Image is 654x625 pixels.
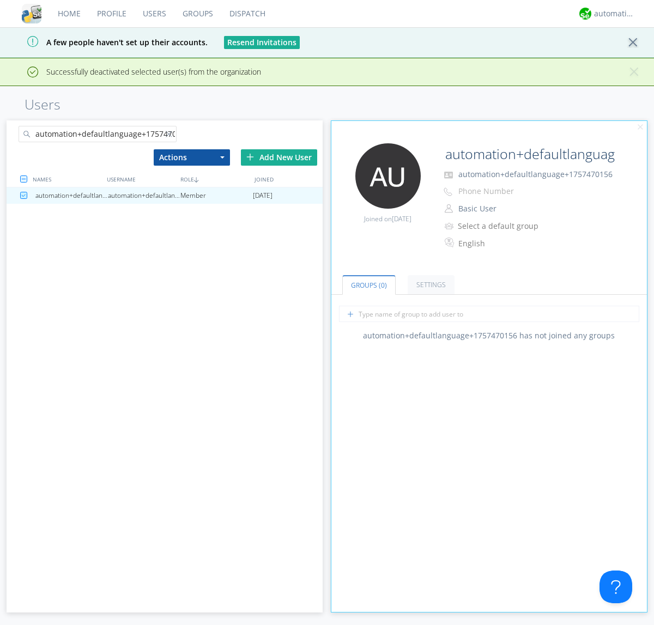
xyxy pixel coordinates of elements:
[252,171,325,187] div: JOINED
[458,169,613,179] span: automation+defaultlanguage+1757470156
[241,149,317,166] div: Add New User
[637,124,644,131] img: cancel.svg
[19,126,177,142] input: Search users
[445,204,453,213] img: person-outline.svg
[458,238,549,249] div: English
[339,306,639,322] input: Type name of group to add user to
[180,187,253,204] div: Member
[441,143,617,165] input: Name
[445,236,456,249] img: In groups with Translation enabled, this user's messages will be automatically translated to and ...
[455,201,564,216] button: Basic User
[599,571,632,603] iframe: Toggle Customer Support
[458,221,549,232] div: Select a default group
[22,4,41,23] img: cddb5a64eb264b2086981ab96f4c1ba7
[104,171,178,187] div: USERNAME
[342,275,396,295] a: Groups (0)
[444,187,452,196] img: phone-outline.svg
[7,187,323,204] a: automation+defaultlanguage+1757470156automation+defaultlanguage+1757470156Member[DATE]
[154,149,230,166] button: Actions
[178,171,251,187] div: ROLE
[392,214,411,223] span: [DATE]
[331,330,647,341] div: automation+defaultlanguage+1757470156 has not joined any groups
[355,143,421,209] img: 373638.png
[8,66,261,77] span: Successfully deactivated selected user(s) from the organization
[253,187,272,204] span: [DATE]
[224,36,300,49] button: Resend Invitations
[8,37,208,47] span: A few people haven't set up their accounts.
[364,214,411,223] span: Joined on
[579,8,591,20] img: d2d01cd9b4174d08988066c6d424eccd
[594,8,635,19] div: automation+atlas
[108,187,180,204] div: automation+defaultlanguage+1757470156
[35,187,108,204] div: automation+defaultlanguage+1757470156
[445,219,455,233] img: icon-alert-users-thin-outline.svg
[246,153,254,161] img: plus.svg
[408,275,455,294] a: Settings
[30,171,104,187] div: NAMES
